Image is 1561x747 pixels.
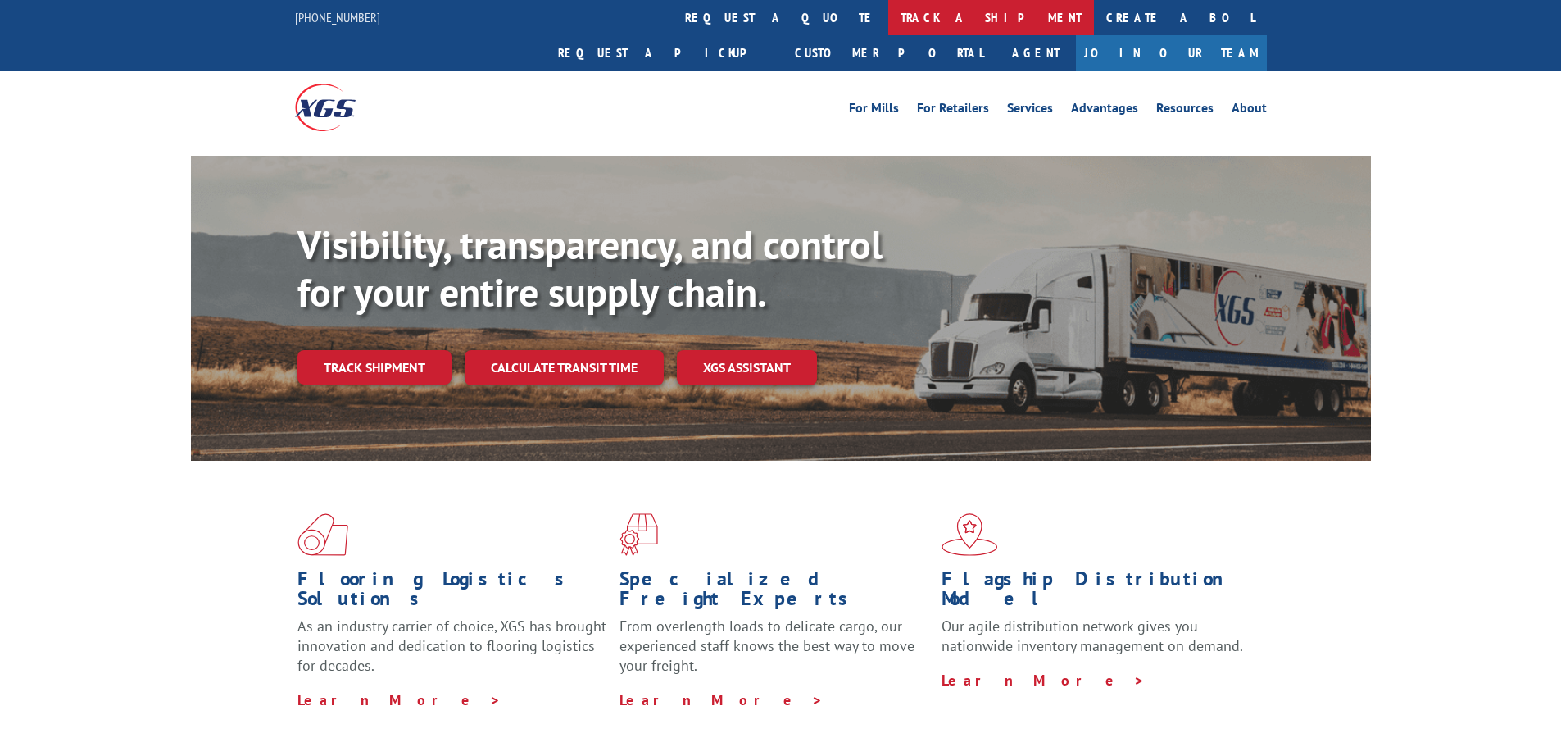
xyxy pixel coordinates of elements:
a: For Retailers [917,102,989,120]
b: Visibility, transparency, and control for your entire supply chain. [297,219,883,317]
h1: Specialized Freight Experts [619,569,929,617]
a: Learn More > [297,690,501,709]
span: As an industry carrier of choice, XGS has brought innovation and dedication to flooring logistics... [297,617,606,675]
a: Track shipment [297,350,452,385]
a: Learn More > [942,671,1146,690]
a: For Mills [849,102,899,120]
a: [PHONE_NUMBER] [295,9,380,25]
a: Customer Portal [783,35,996,71]
a: Join Our Team [1076,35,1267,71]
img: xgs-icon-flagship-distribution-model-red [942,513,998,556]
a: Learn More > [619,690,824,709]
a: Calculate transit time [465,350,664,385]
img: xgs-icon-focused-on-flooring-red [619,513,658,556]
a: Advantages [1071,102,1138,120]
a: About [1232,102,1267,120]
a: Services [1007,102,1053,120]
a: Resources [1156,102,1214,120]
a: XGS ASSISTANT [677,350,817,385]
a: Request a pickup [546,35,783,71]
p: From overlength loads to delicate cargo, our experienced staff knows the best way to move your fr... [619,617,929,690]
h1: Flagship Distribution Model [942,569,1251,617]
h1: Flooring Logistics Solutions [297,569,607,617]
a: Agent [996,35,1076,71]
span: Our agile distribution network gives you nationwide inventory management on demand. [942,617,1243,655]
img: xgs-icon-total-supply-chain-intelligence-red [297,513,348,556]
